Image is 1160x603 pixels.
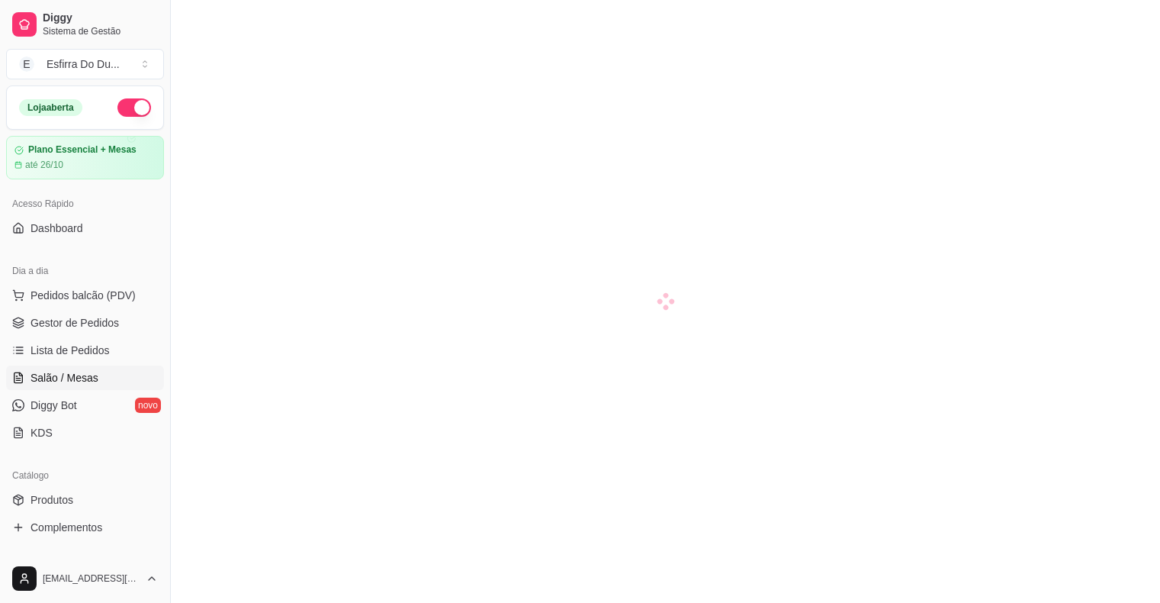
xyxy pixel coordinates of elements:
span: [EMAIL_ADDRESS][DOMAIN_NAME] [43,572,140,585]
span: Diggy [43,11,158,25]
a: Lista de Pedidos [6,338,164,363]
a: Diggy Botnovo [6,393,164,418]
span: Pedidos balcão (PDV) [31,288,136,303]
span: Salão / Mesas [31,370,98,385]
a: Dashboard [6,216,164,240]
div: Dia a dia [6,259,164,283]
a: KDS [6,421,164,445]
div: Acesso Rápido [6,192,164,216]
button: Alterar Status [117,98,151,117]
button: Select a team [6,49,164,79]
a: DiggySistema de Gestão [6,6,164,43]
a: Produtos [6,488,164,512]
button: Pedidos balcão (PDV) [6,283,164,308]
button: [EMAIL_ADDRESS][DOMAIN_NAME] [6,560,164,597]
span: Gestor de Pedidos [31,315,119,331]
div: Catálogo [6,463,164,488]
div: Loja aberta [19,99,82,116]
span: Lista de Pedidos [31,343,110,358]
span: KDS [31,425,53,440]
a: Plano Essencial + Mesasaté 26/10 [6,136,164,179]
article: Plano Essencial + Mesas [28,144,137,156]
span: Produtos [31,492,73,508]
article: até 26/10 [25,159,63,171]
span: Diggy Bot [31,398,77,413]
span: Dashboard [31,221,83,236]
span: Complementos [31,520,102,535]
a: Complementos [6,515,164,540]
a: Gestor de Pedidos [6,311,164,335]
span: E [19,56,34,72]
div: Esfirra Do Du ... [47,56,120,72]
a: Salão / Mesas [6,366,164,390]
span: Sistema de Gestão [43,25,158,37]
